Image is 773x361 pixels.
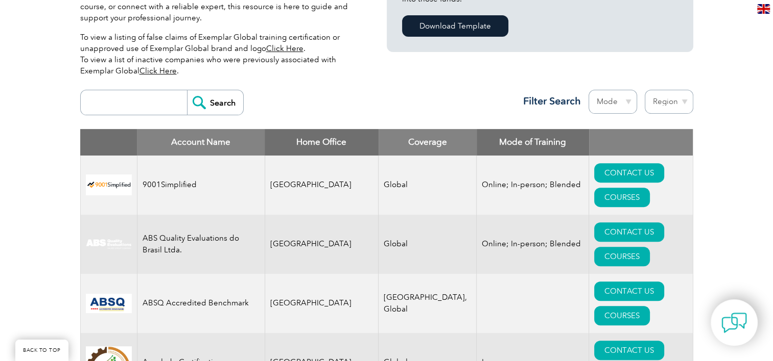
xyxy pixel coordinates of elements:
a: CONTACT US [594,222,664,242]
td: [GEOGRAPHIC_DATA] [265,156,379,215]
img: 37c9c059-616f-eb11-a812-002248153038-logo.png [86,174,132,195]
img: en [757,4,770,14]
a: Download Template [402,15,508,37]
th: Mode of Training: activate to sort column ascending [477,129,589,156]
input: Search [187,90,243,115]
td: ABSQ Accredited Benchmark [137,274,265,333]
td: [GEOGRAPHIC_DATA] [265,215,379,274]
td: Global [379,156,477,215]
a: COURSES [594,247,650,266]
img: c92924ac-d9bc-ea11-a814-000d3a79823d-logo.jpg [86,239,132,250]
th: Coverage: activate to sort column ascending [379,129,477,156]
td: Online; In-person; Blended [477,156,589,215]
th: : activate to sort column ascending [589,129,693,156]
p: To view a listing of false claims of Exemplar Global training certification or unapproved use of ... [80,32,356,76]
a: CONTACT US [594,341,664,360]
th: Home Office: activate to sort column ascending [265,129,379,156]
img: cc24547b-a6e0-e911-a812-000d3a795b83-logo.png [86,294,132,313]
td: ABS Quality Evaluations do Brasil Ltda. [137,215,265,274]
td: 9001Simplified [137,156,265,215]
a: Click Here [139,66,177,75]
a: COURSES [594,188,650,207]
h3: Filter Search [517,95,581,108]
img: contact-chat.png [721,310,747,336]
td: [GEOGRAPHIC_DATA] [265,274,379,333]
a: Click Here [266,44,303,53]
th: Account Name: activate to sort column descending [137,129,265,156]
td: [GEOGRAPHIC_DATA], Global [379,274,477,333]
td: Online; In-person; Blended [477,215,589,274]
td: Global [379,215,477,274]
a: BACK TO TOP [15,340,68,361]
a: COURSES [594,306,650,325]
a: CONTACT US [594,163,664,183]
a: CONTACT US [594,281,664,301]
